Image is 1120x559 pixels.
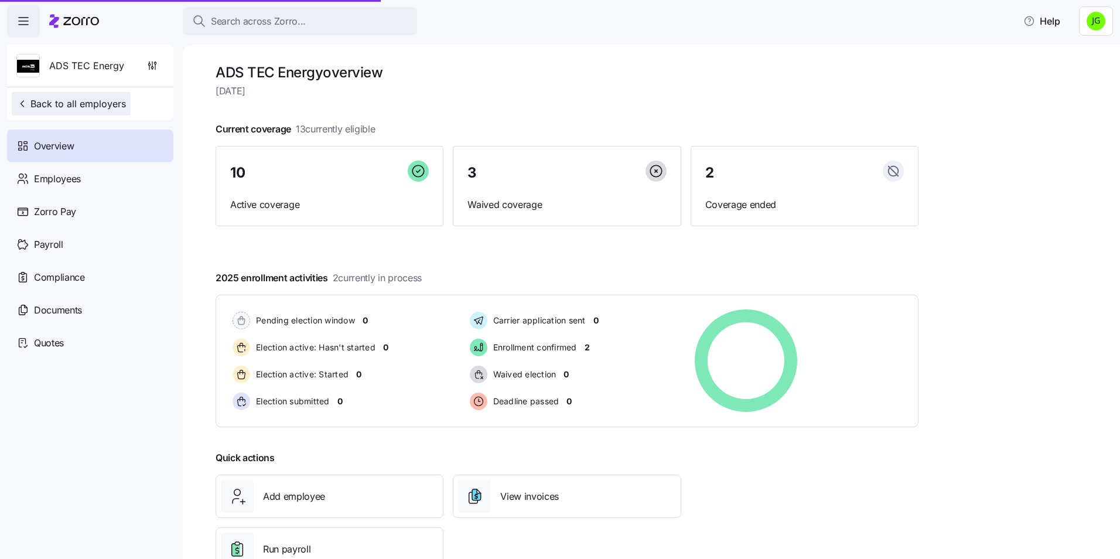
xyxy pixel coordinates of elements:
span: Deadline passed [490,396,559,407]
span: Waived election [490,369,556,380]
a: Payroll [7,228,173,261]
span: Help [1023,14,1060,28]
a: Zorro Pay [7,195,173,228]
span: Election submitted [252,396,330,407]
span: 13 currently eligible [296,122,375,137]
span: [DATE] [216,84,918,98]
span: 10 [230,166,245,180]
span: Run payroll [263,542,310,557]
span: Overview [34,139,74,154]
a: Overview [7,129,173,162]
span: Back to all employers [16,97,126,111]
span: Pending election window [252,315,355,326]
span: Add employee [263,489,325,504]
span: Carrier application sent [490,315,586,326]
span: Payroll [34,237,63,252]
span: 0 [566,396,572,407]
span: 0 [564,369,569,380]
span: 3 [467,166,477,180]
a: Quotes [7,326,173,359]
span: 2 [585,342,590,353]
button: Search across Zorro... [183,7,417,35]
span: 0 [593,315,599,326]
img: a4774ed6021b6d0ef619099e609a7ec5 [1087,12,1105,30]
a: Employees [7,162,173,195]
a: Compliance [7,261,173,294]
span: Waived coverage [467,197,666,212]
span: Compliance [34,270,85,285]
span: Enrollment confirmed [490,342,577,353]
span: 2 currently in process [333,271,422,285]
span: ADS TEC Energy [49,59,124,73]
span: Zorro Pay [34,204,76,219]
span: Quick actions [216,451,275,465]
span: Employees [34,172,81,186]
span: Election active: Started [252,369,349,380]
span: 2 [705,166,714,180]
img: Employer logo [17,54,39,78]
span: View invoices [500,489,559,504]
span: 0 [383,342,388,353]
span: 0 [363,315,368,326]
a: Documents [7,294,173,326]
span: 2025 enrollment activities [216,271,422,285]
span: Coverage ended [705,197,904,212]
span: Current coverage [216,122,375,137]
span: 0 [337,396,343,407]
span: Search across Zorro... [211,14,306,29]
span: Election active: Hasn't started [252,342,375,353]
button: Help [1014,9,1070,33]
h1: ADS TEC Energy overview [216,63,918,81]
span: Documents [34,303,82,318]
span: Active coverage [230,197,429,212]
span: 0 [356,369,361,380]
button: Back to all employers [12,92,131,115]
span: Quotes [34,336,64,350]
